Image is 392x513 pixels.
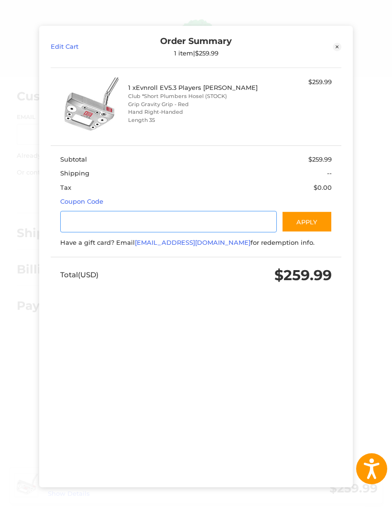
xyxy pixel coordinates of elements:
[264,77,332,87] div: $259.99
[60,184,71,191] span: Tax
[128,108,261,116] li: Hand Right-Handed
[274,266,332,284] span: $259.99
[60,197,103,205] a: Coupon Code
[128,92,261,100] li: Club *Short Plumbers Hosel (STOCK)
[60,271,98,280] span: Total (USD)
[123,49,269,57] div: 1 item | $259.99
[314,184,332,191] span: $0.00
[128,116,261,124] li: Length 35
[135,239,250,246] a: [EMAIL_ADDRESS][DOMAIN_NAME]
[308,155,332,163] span: $259.99
[60,169,89,177] span: Shipping
[51,36,123,57] a: Edit Cart
[60,211,277,232] input: Gift Certificate or Coupon Code
[123,36,269,57] div: Order Summary
[128,84,261,91] h4: 1 x Evnroll EV5.3 Players [PERSON_NAME]
[60,238,332,248] div: Have a gift card? Email for redemption info.
[282,211,332,232] button: Apply
[60,155,87,163] span: Subtotal
[128,100,261,109] li: Grip Gravity Grip - Red
[327,169,332,177] span: --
